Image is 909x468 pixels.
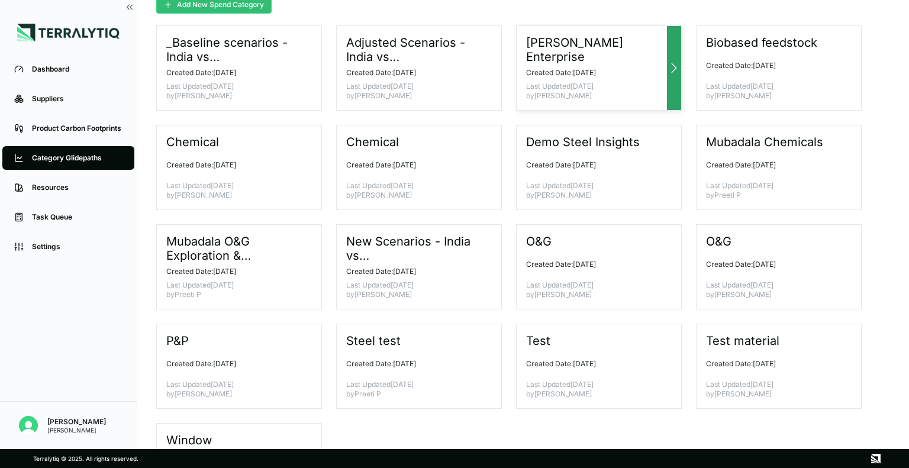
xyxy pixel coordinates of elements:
[526,160,662,170] p: Created Date: [DATE]
[526,82,662,101] p: Last Updated [DATE] by [PERSON_NAME]
[346,234,482,263] h3: New Scenarios - India vs [GEOGRAPHIC_DATA]
[346,82,482,101] p: Last Updated [DATE] by [PERSON_NAME]
[346,267,482,276] p: Created Date: [DATE]
[346,160,482,170] p: Created Date: [DATE]
[346,181,482,200] p: Last Updated [DATE] by [PERSON_NAME]
[526,380,662,399] p: Last Updated [DATE] by [PERSON_NAME]
[166,181,302,200] p: Last Updated [DATE] by [PERSON_NAME]
[706,181,842,200] p: Last Updated [DATE] by Preeti P
[166,135,220,149] h3: Chemical
[706,135,824,149] h3: Mubadala Chemicals
[706,280,842,299] p: Last Updated [DATE] by [PERSON_NAME]
[32,212,123,222] div: Task Queue
[706,160,842,170] p: Created Date: [DATE]
[47,417,106,427] div: [PERSON_NAME]
[166,433,213,447] h3: Window
[32,242,123,251] div: Settings
[32,94,123,104] div: Suppliers
[346,359,482,369] p: Created Date: [DATE]
[526,234,553,248] h3: O&G
[526,260,662,269] p: Created Date: [DATE]
[166,82,302,101] p: Last Updated [DATE] by [PERSON_NAME]
[526,68,662,78] p: Created Date: [DATE]
[32,183,123,192] div: Resources
[526,280,662,299] p: Last Updated [DATE] by [PERSON_NAME]
[166,334,190,348] h3: P&P
[706,61,842,70] p: Created Date: [DATE]
[706,35,818,50] h3: Biobased feedstock
[346,135,400,149] h3: Chemical
[526,35,662,64] h3: [PERSON_NAME] Enterprise
[706,260,842,269] p: Created Date: [DATE]
[19,416,38,435] img: Anirudh Verma
[166,160,302,170] p: Created Date: [DATE]
[166,267,302,276] p: Created Date: [DATE]
[166,359,302,369] p: Created Date: [DATE]
[32,153,123,163] div: Category Glidepaths
[166,68,302,78] p: Created Date: [DATE]
[346,280,482,299] p: Last Updated [DATE] by [PERSON_NAME]
[706,359,842,369] p: Created Date: [DATE]
[346,334,402,348] h3: Steel test
[706,82,842,101] p: Last Updated [DATE] by [PERSON_NAME]
[526,135,641,149] h3: Demo Steel Insights
[706,234,733,248] h3: O&G
[32,64,123,74] div: Dashboard
[346,35,482,64] h3: Adjusted Scenarios - India vs [GEOGRAPHIC_DATA]
[346,68,482,78] p: Created Date: [DATE]
[166,234,302,263] h3: Mubadala O&G Exploration & Production
[346,380,482,399] p: Last Updated [DATE] by Preeti P
[32,124,123,133] div: Product Carbon Footprints
[166,280,302,299] p: Last Updated [DATE] by Preeti P
[526,359,662,369] p: Created Date: [DATE]
[526,181,662,200] p: Last Updated [DATE] by [PERSON_NAME]
[14,411,43,440] button: Open user button
[166,35,302,64] h3: _Baseline scenarios - India vs [GEOGRAPHIC_DATA]
[706,380,842,399] p: Last Updated [DATE] by [PERSON_NAME]
[166,380,302,399] p: Last Updated [DATE] by [PERSON_NAME]
[17,24,120,41] img: Logo
[47,427,106,434] div: [PERSON_NAME]
[706,334,781,348] h3: Test material
[526,334,552,348] h3: Test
